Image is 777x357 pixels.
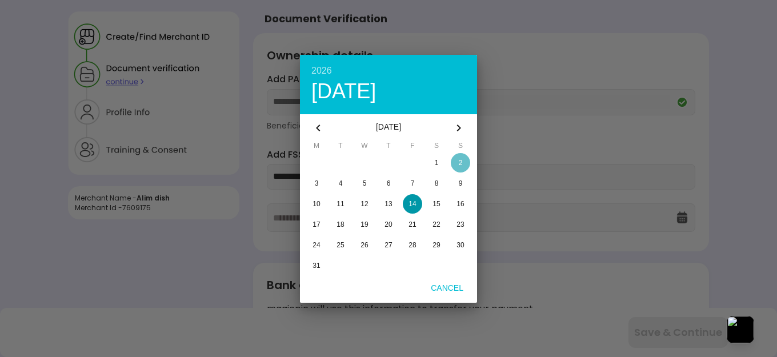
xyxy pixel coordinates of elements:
button: 26 [353,235,377,255]
span: 8 [435,179,439,187]
span: 19 [361,220,368,228]
span: F [400,142,424,153]
button: 17 [305,215,329,234]
span: 13 [385,200,392,208]
button: 21 [400,215,424,234]
button: 23 [448,215,472,234]
button: 24 [305,235,329,255]
span: 6 [387,179,391,187]
button: 15 [424,194,448,214]
span: 22 [432,220,440,228]
span: 28 [408,241,416,249]
span: T [329,142,353,153]
button: 11 [329,194,353,214]
button: 9 [448,174,472,193]
span: 29 [432,241,440,249]
button: 7 [400,174,424,193]
span: 3 [315,179,319,187]
button: 12 [353,194,377,214]
button: Cancel [422,278,472,298]
button: 30 [448,235,472,255]
span: 27 [385,241,392,249]
button: 14 [400,194,424,214]
span: 16 [456,200,464,208]
span: S [448,142,472,153]
div: [DATE] [311,81,466,102]
button: 22 [424,215,448,234]
button: 18 [329,215,353,234]
button: 13 [377,194,400,214]
span: 12 [361,200,368,208]
span: M [305,142,329,153]
button: 19 [353,215,377,234]
button: 8 [424,174,448,193]
span: 17 [313,220,320,228]
span: 10 [313,200,320,208]
span: 25 [337,241,344,249]
span: 7 [411,179,415,187]
span: 18 [337,220,344,228]
button: 5 [353,174,377,193]
button: 25 [329,235,353,255]
button: 16 [448,194,472,214]
span: 1 [435,159,439,167]
span: 2 [459,159,463,167]
button: 6 [377,174,400,193]
button: 10 [305,194,329,214]
span: 31 [313,262,320,270]
span: 24 [313,241,320,249]
span: 20 [385,220,392,228]
button: 20 [377,215,400,234]
span: 5 [363,179,367,187]
span: 30 [456,241,464,249]
span: W [353,142,377,153]
div: [DATE] [332,114,445,142]
button: 31 [305,256,329,275]
button: 4 [329,174,353,193]
span: 4 [339,179,343,187]
button: 3 [305,174,329,193]
span: 14 [408,200,416,208]
button: 28 [400,235,424,255]
span: 9 [459,179,463,187]
span: T [377,142,400,153]
span: 21 [408,220,416,228]
button: 2 [448,153,472,173]
div: 2026 [311,66,466,75]
button: 29 [424,235,448,255]
span: 11 [337,200,344,208]
span: 26 [361,241,368,249]
span: Cancel [422,283,472,292]
button: 1 [424,153,448,173]
span: S [424,142,448,153]
button: 27 [377,235,400,255]
span: 15 [432,200,440,208]
span: 23 [456,220,464,228]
